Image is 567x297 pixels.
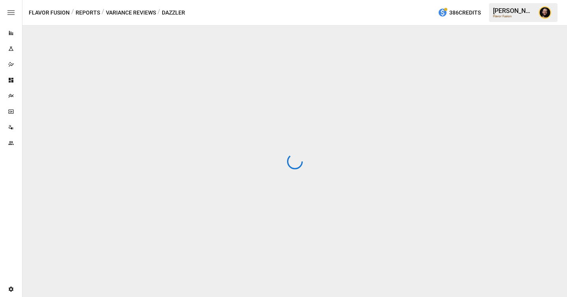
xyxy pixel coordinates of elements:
[539,6,551,19] img: Ciaran Nugent
[76,8,100,18] button: Reports
[534,2,556,24] button: Ciaran Nugent
[106,8,156,18] button: Variance Reviews
[435,5,484,20] button: 386Credits
[71,8,74,18] div: /
[157,8,160,18] div: /
[493,7,534,15] div: [PERSON_NAME]
[449,8,481,18] span: 386 Credits
[102,8,104,18] div: /
[29,8,70,18] button: Flavor Fusion
[493,15,534,18] div: Flavor Fusion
